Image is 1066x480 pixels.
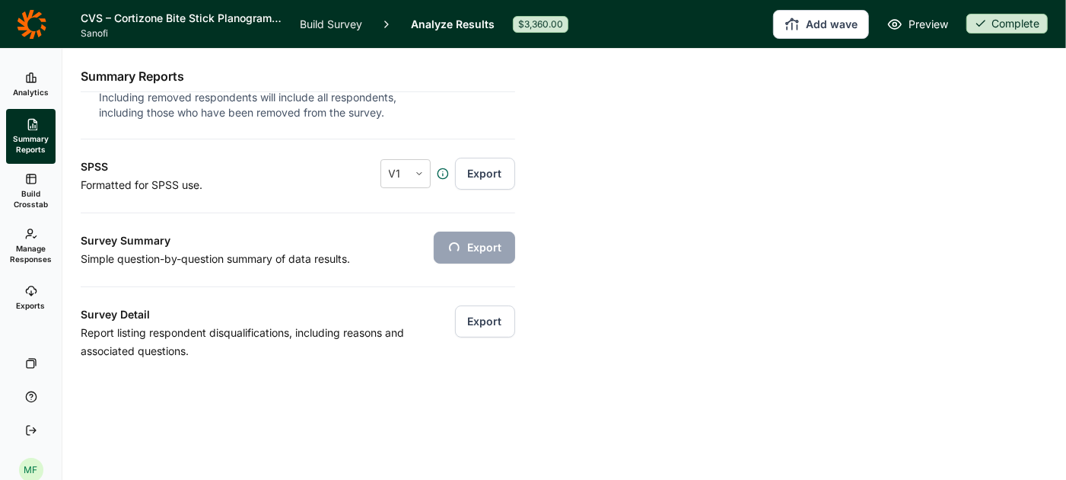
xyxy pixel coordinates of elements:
span: Exports [17,300,46,311]
a: Manage Responses [6,219,56,274]
span: Analytics [13,87,49,98]
button: Export [455,306,515,338]
button: Add wave [773,10,869,39]
a: Summary Reports [6,109,56,164]
h3: SPSS [81,158,299,176]
a: Preview [887,15,948,34]
div: $3,360.00 [513,16,568,33]
span: Sanofi [81,27,282,40]
h3: Survey Detail [81,306,421,324]
a: Exports [6,274,56,322]
h2: Summary Reports [81,67,184,85]
span: Summary Reports [12,133,49,155]
p: Formatted for SPSS use. [81,176,299,194]
span: Build Crosstab [12,188,49,210]
button: Export [434,232,515,264]
div: Including removed respondents will include all respondents, including those who have been removed... [99,90,403,120]
a: Analytics [6,60,56,109]
button: Complete [966,14,1048,35]
span: Manage Responses [10,243,52,264]
span: Preview [908,15,948,34]
p: Report listing respondent disqualifications, including reasons and associated questions. [81,324,421,360]
h1: CVS – Cortizone Bite Stick Planogram Location [81,9,282,27]
button: Export [455,158,515,190]
p: Simple question-by-question summary of data results. [81,250,421,268]
div: Complete [966,14,1048,34]
h3: Survey Summary [81,232,421,250]
a: Build Crosstab [6,164,56,219]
